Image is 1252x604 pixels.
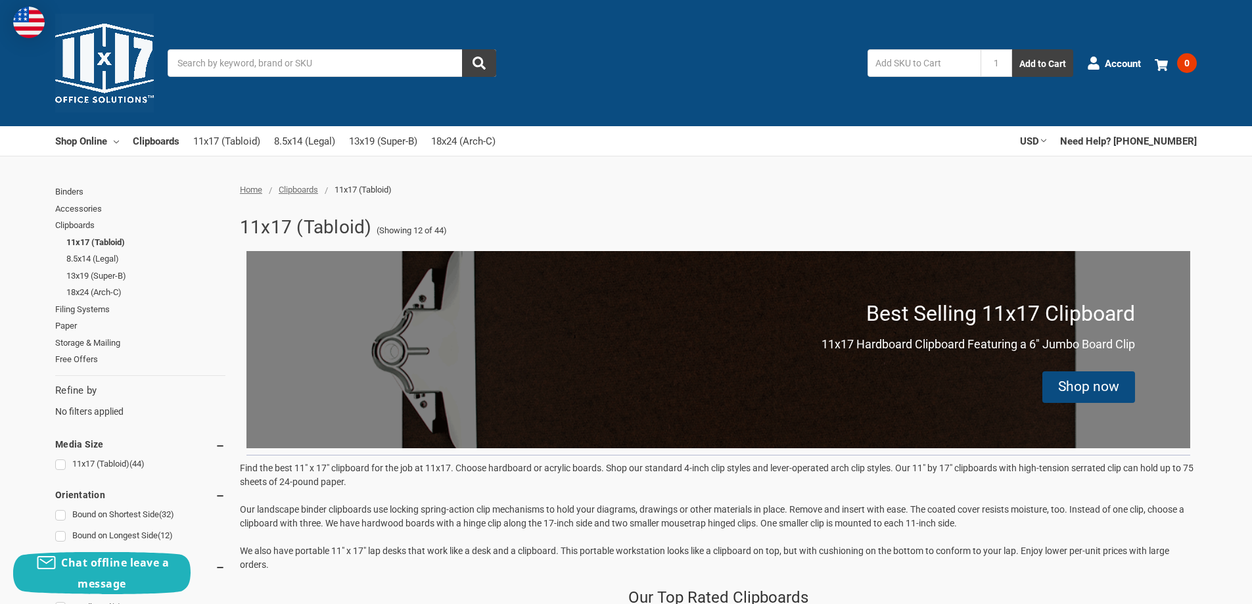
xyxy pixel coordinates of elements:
span: 11x17 (Tabloid) [335,185,392,195]
span: (Showing 12 of 44) [377,224,447,237]
button: Chat offline leave a message [13,552,191,594]
a: 13x19 (Super-B) [349,127,417,156]
a: Bound on Longest Side [55,527,225,545]
a: Need Help? [PHONE_NUMBER] [1060,126,1197,155]
a: Accessories [55,200,225,218]
a: Home [240,185,262,195]
a: 8.5x14 (Legal) [66,250,225,267]
a: 8.5x14 (Legal) [274,127,335,156]
a: 18x24 (Arch-C) [66,284,225,301]
span: Chat offline leave a message [61,555,169,591]
p: Best Selling 11x17 Clipboard [866,298,1135,329]
span: We also have portable 11" x 17" lap desks that work like a desk and a clipboard. This portable wo... [240,546,1169,570]
a: Bound on Shortest Side [55,506,225,524]
span: Our landscape binder clipboards use locking spring-action clip mechanisms to hold your diagrams, ... [240,504,1184,528]
h5: Orientation [55,487,225,503]
a: 0 [1155,46,1197,80]
h5: Refine by [55,383,225,398]
p: 11x17 Hardboard Clipboard Featuring a 6" Jumbo Board Clip [822,335,1135,353]
a: 11x17 (Tabloid) [55,455,225,473]
div: Shop now [1042,371,1135,403]
a: 11x17 (Tabloid) [66,234,225,251]
h5: Media Size [55,436,225,452]
div: No filters applied [55,383,225,419]
span: 0 [1177,53,1197,73]
h1: 11x17 (Tabloid) [240,210,372,244]
a: 11x17 (Tabloid) [193,127,260,156]
span: (44) [129,459,145,469]
img: duty and tax information for United States [13,7,45,38]
a: Storage & Mailing [55,335,225,352]
span: Find the best 11" x 17" clipboard for the job at 11x17. Choose hardboard or acrylic boards. Shop ... [240,463,1194,487]
button: Add to Cart [1012,49,1073,77]
input: Add SKU to Cart [868,49,981,77]
a: Shop Online [55,126,119,155]
a: Paper [55,317,225,335]
a: Clipboards [279,185,318,195]
span: (32) [159,509,174,519]
a: 18x24 (Arch-C) [431,127,496,156]
span: (12) [158,530,173,540]
a: USD [1020,126,1046,155]
a: Clipboards [55,217,225,234]
img: 11x17.com [55,14,154,112]
a: Filing Systems [55,301,225,318]
a: Free Offers [55,351,225,368]
span: Account [1105,56,1141,71]
a: Clipboards [133,126,179,155]
a: Binders [55,183,225,200]
div: Shop now [1058,377,1119,398]
a: Account [1087,46,1141,80]
a: 13x19 (Super-B) [66,267,225,285]
input: Search by keyword, brand or SKU [168,49,496,77]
